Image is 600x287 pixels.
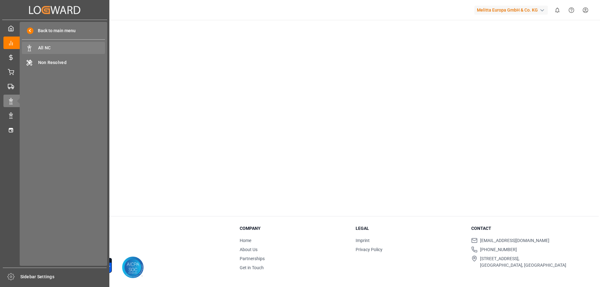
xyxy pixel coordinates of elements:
a: Get in Touch [240,265,264,270]
a: My Cockpit [3,22,106,34]
a: Privacy Policy [356,247,382,252]
button: Melitta Europa GmbH & Co. KG [474,4,550,16]
a: Order Management [3,66,106,78]
a: Data Management [3,109,106,121]
a: Imprint [356,238,370,243]
p: © 2025 Logward. All rights reserved. [41,240,224,245]
a: Transport Management [3,80,106,92]
button: show 0 new notifications [550,3,564,17]
h3: Company [240,225,348,232]
span: All NC [38,45,105,51]
a: All NC [22,42,105,54]
span: [EMAIL_ADDRESS][DOMAIN_NAME] [480,237,549,244]
a: Non Resolved [22,56,105,68]
span: [PHONE_NUMBER] [480,246,517,253]
a: Timeslot Management [3,124,106,136]
a: Rate Management [3,51,106,63]
p: Version 1.1.132 [41,245,224,251]
h3: Legal [356,225,464,232]
span: Non Resolved [38,59,105,66]
a: About Us [240,247,257,252]
a: Home [240,238,251,243]
a: Partnerships [240,256,265,261]
button: Help Center [564,3,578,17]
span: [STREET_ADDRESS], [GEOGRAPHIC_DATA], [GEOGRAPHIC_DATA] [480,255,566,269]
h3: Contact [471,225,579,232]
img: AICPA SOC [122,256,144,278]
span: Back to main menu [33,27,76,34]
span: Sidebar Settings [20,274,107,280]
div: Melitta Europa GmbH & Co. KG [474,6,548,15]
a: Control Tower [3,37,106,49]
